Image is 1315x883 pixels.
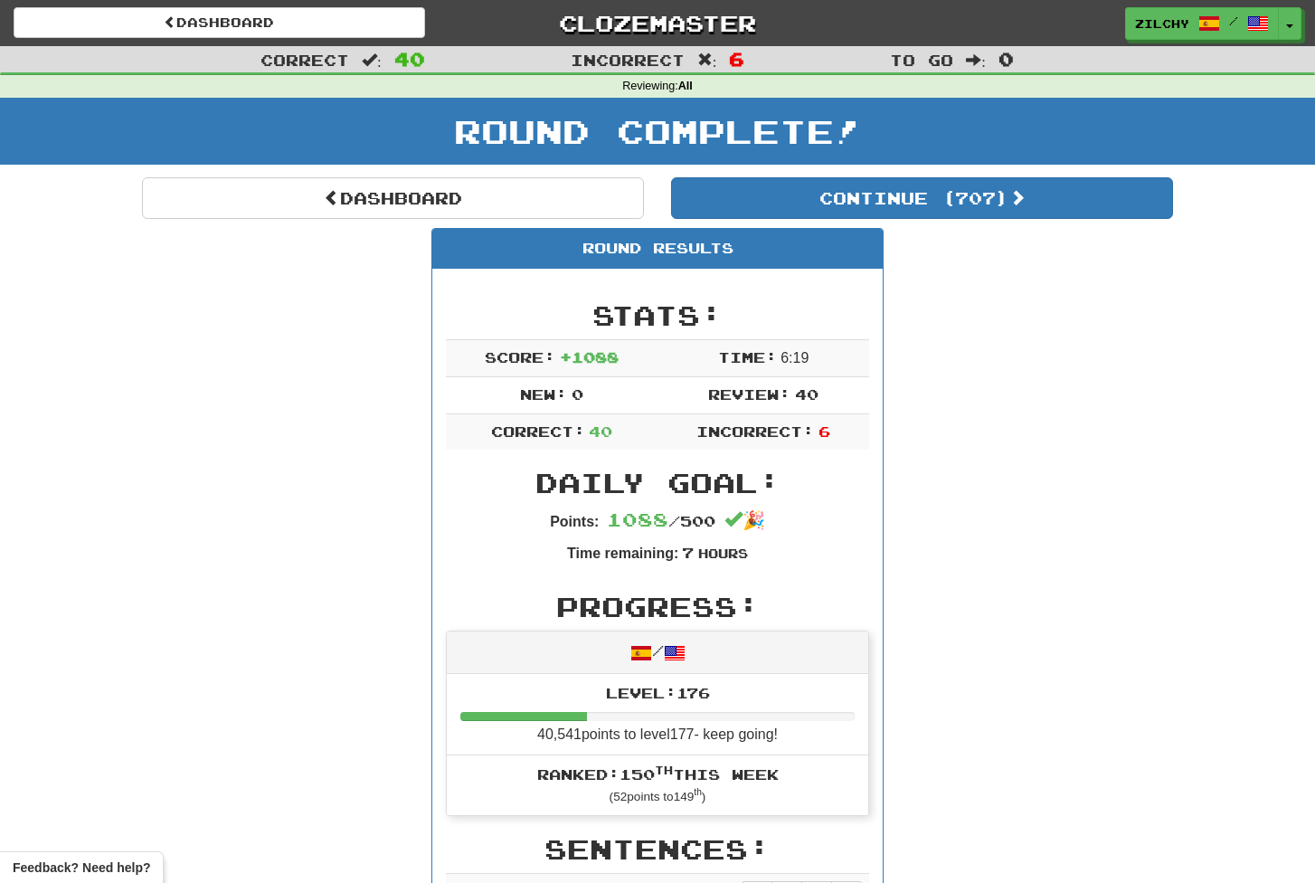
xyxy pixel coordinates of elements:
li: 40,541 points to level 177 - keep going! [447,674,868,755]
sup: th [655,764,673,776]
span: 0 [998,48,1014,70]
div: / [447,631,868,674]
span: Score: [485,348,555,366]
span: 40 [394,48,425,70]
h2: Stats: [446,300,869,330]
span: 6 [818,423,830,440]
span: 7 [682,544,694,561]
div: Round Results [432,229,883,269]
span: / [1229,14,1238,27]
strong: Points: [550,514,599,529]
span: 0 [572,385,583,403]
span: : [966,52,986,68]
small: Hours [698,546,748,561]
button: Continue (707) [671,177,1173,219]
span: Level: 176 [606,684,710,701]
span: Review: [708,385,790,403]
span: Time: [718,348,777,366]
span: 6 [729,48,744,70]
span: Incorrect [571,51,685,69]
h2: Progress: [446,592,869,622]
span: Incorrect: [696,423,814,440]
span: 🎉 [724,510,765,530]
span: Correct [260,51,349,69]
a: Clozemaster [452,7,864,39]
span: + 1088 [560,348,619,366]
span: 1088 [607,508,668,530]
strong: All [678,80,693,92]
span: : [697,52,717,68]
span: 6 : 19 [780,350,809,366]
h1: Round Complete! [6,113,1309,149]
span: Zilchy [1135,15,1189,32]
span: Correct: [491,423,585,440]
a: Zilchy / [1125,7,1279,40]
span: 40 [589,423,612,440]
span: New: [520,385,567,403]
a: Dashboard [14,7,425,38]
a: Dashboard [142,177,644,219]
span: Open feedback widget [13,859,150,877]
small: ( 52 points to 149 ) [610,790,706,803]
span: To go [890,51,953,69]
strong: Time remaining: [567,546,678,561]
h2: Daily Goal: [446,468,869,498]
span: : [362,52,382,68]
span: / 500 [607,512,715,529]
h2: Sentences: [446,834,869,864]
span: Ranked: 150 this week [537,765,779,783]
sup: th [694,787,702,797]
span: 40 [795,385,818,403]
